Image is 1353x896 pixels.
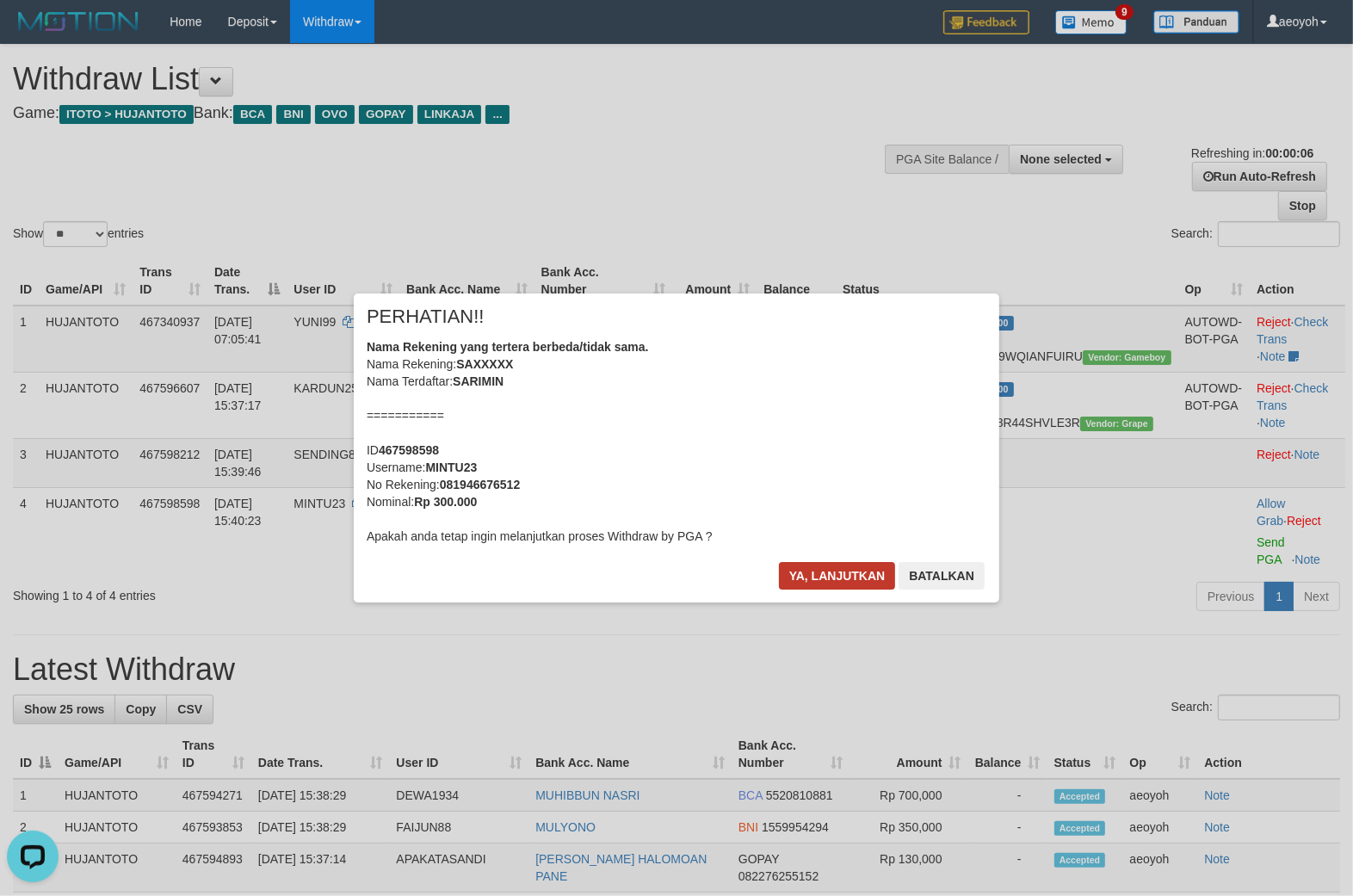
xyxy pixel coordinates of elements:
[453,374,504,388] b: SARIMIN
[367,340,649,354] b: Nama Rekening yang tertera berbeda/tidak sama.
[414,495,477,509] b: Rp 300.000
[379,443,439,457] b: 467598598
[367,338,986,545] div: Nama Rekening: Nama Terdaftar: =========== ID Username: No Rekening: Nominal: Apakah anda tetap i...
[899,562,985,590] button: Batalkan
[425,460,477,474] b: MINTU23
[7,7,59,59] button: Open LiveChat chat widget
[456,357,513,371] b: SAXXXXX
[367,308,485,325] span: PERHATIAN!!
[440,478,520,491] b: 081946676512
[779,562,896,590] button: Ya, lanjutkan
